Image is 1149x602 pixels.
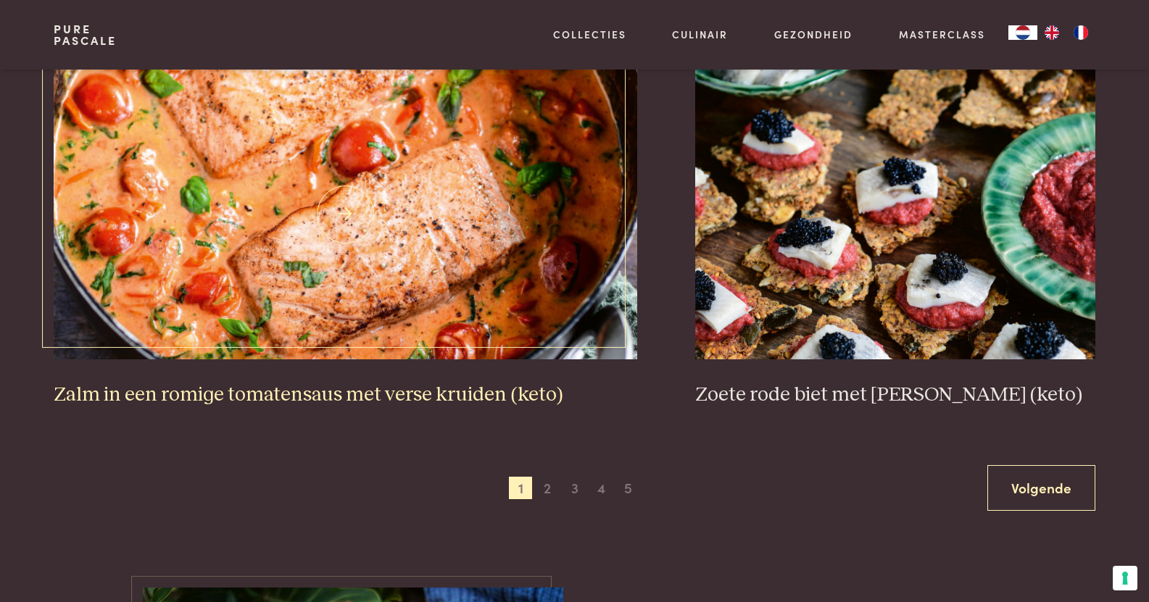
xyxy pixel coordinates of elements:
h3: Zalm in een romige tomatensaus met verse kruiden (keto) [54,382,637,408]
aside: Language selected: Nederlands [1008,25,1095,40]
img: Zoete rode biet met zure haring (keto) [695,70,1095,359]
a: Volgende [987,465,1095,511]
span: 1 [509,477,532,500]
span: 5 [617,477,640,500]
span: 3 [563,477,586,500]
span: 4 [590,477,613,500]
button: Uw voorkeuren voor toestemming voor trackingtechnologieën [1113,566,1137,590]
a: Culinair [672,27,728,42]
a: Gezondheid [774,27,853,42]
a: PurePascale [54,23,117,46]
h3: Zoete rode biet met [PERSON_NAME] (keto) [695,382,1095,408]
span: 2 [536,477,559,500]
a: EN [1037,25,1066,40]
a: NL [1008,25,1037,40]
ul: Language list [1037,25,1095,40]
a: Zalm in een romige tomatensaus met verse kruiden (keto) Zalm in een romige tomatensaus met verse ... [54,70,637,407]
a: Zoete rode biet met zure haring (keto) Zoete rode biet met [PERSON_NAME] (keto) [695,70,1095,407]
a: FR [1066,25,1095,40]
div: Language [1008,25,1037,40]
a: Masterclass [899,27,985,42]
img: Zalm in een romige tomatensaus met verse kruiden (keto) [54,70,637,359]
a: Collecties [553,27,626,42]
